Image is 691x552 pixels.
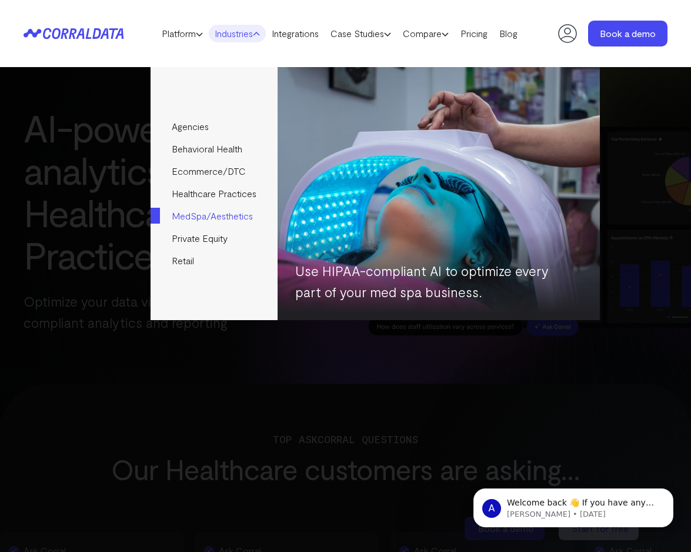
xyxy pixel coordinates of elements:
[151,182,277,205] a: Healthcare Practices
[455,25,493,42] a: Pricing
[151,250,277,272] a: Retail
[397,25,455,42] a: Compare
[266,25,325,42] a: Integrations
[151,138,277,160] a: Behavioral Health
[493,25,523,42] a: Blog
[151,205,277,227] a: MedSpa/Aesthetics
[588,21,667,46] a: Book a demo
[151,115,277,138] a: Agencies
[209,25,266,42] a: Industries
[156,25,209,42] a: Platform
[295,260,560,302] p: Use HIPAA-compliant AI to optimize every part of your med spa business.
[456,464,691,546] iframe: Intercom notifications message
[151,227,277,250] a: Private Equity
[151,160,277,182] a: Ecommerce/DTC
[325,25,397,42] a: Case Studies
